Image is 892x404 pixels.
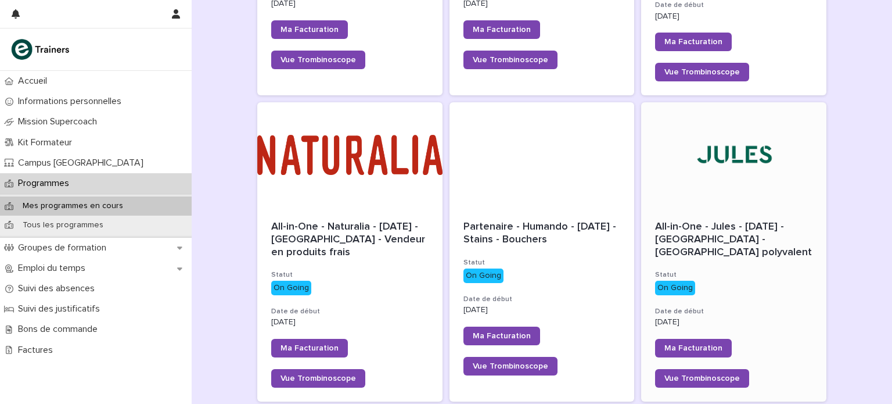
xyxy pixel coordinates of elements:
[473,56,548,64] span: Vue Trombinoscope
[13,137,81,148] p: Kit Formateur
[473,332,531,340] span: Ma Facturation
[463,327,540,345] a: Ma Facturation
[641,102,826,402] a: All-in-One - Jules - [DATE] - [GEOGRAPHIC_DATA] - [GEOGRAPHIC_DATA] polyvalentStatutOn GoingDate ...
[463,51,557,69] a: Vue Trombinoscope
[9,38,73,61] img: K0CqGN7SDeD6s4JG8KQk
[655,63,749,81] a: Vue Trombinoscope
[13,76,56,87] p: Accueil
[664,344,722,352] span: Ma Facturation
[271,20,348,39] a: Ma Facturation
[271,51,365,69] a: Vue Trombinoscope
[655,281,695,295] div: On Going
[463,258,621,267] h3: Statut
[463,295,621,304] h3: Date de début
[271,221,428,257] span: All-in-One - Naturalia - [DATE] - [GEOGRAPHIC_DATA] - Vendeur en produits frais
[271,270,429,280] h3: Statut
[271,307,429,316] h3: Date de début
[655,12,812,22] p: [DATE]
[664,374,740,382] span: Vue Trombinoscope
[655,307,812,316] h3: Date de début
[13,303,109,314] p: Suivi des justificatifs
[13,158,153,169] p: Campus [GEOGRAPHIC_DATA]
[271,281,311,295] div: On Going
[13,263,95,274] p: Emploi du temps
[257,102,443,402] a: All-in-One - Naturalia - [DATE] - [GEOGRAPHIC_DATA] - Vendeur en produits fraisStatutOn GoingDate...
[655,369,749,388] a: Vue Trombinoscope
[13,345,62,356] p: Factures
[664,68,740,76] span: Vue Trombinoscope
[13,178,78,189] p: Programmes
[463,357,557,376] a: Vue Trombinoscope
[449,102,635,402] a: Partenaire - Humando - [DATE] - Stains - BouchersStatutOn GoingDate de début[DATE]Ma FacturationV...
[271,369,365,388] a: Vue Trombinoscope
[280,56,356,64] span: Vue Trombinoscope
[13,201,132,211] p: Mes programmes en cours
[473,362,548,370] span: Vue Trombinoscope
[655,1,812,10] h3: Date de début
[655,270,812,280] h3: Statut
[271,317,429,327] p: [DATE]
[280,26,339,34] span: Ma Facturation
[664,38,722,46] span: Ma Facturation
[13,242,116,253] p: Groupes de formation
[463,305,621,315] p: [DATE]
[655,221,812,257] span: All-in-One - Jules - [DATE] - [GEOGRAPHIC_DATA] - [GEOGRAPHIC_DATA] polyvalent
[655,339,732,357] a: Ma Facturation
[655,317,812,327] p: [DATE]
[463,221,619,245] span: Partenaire - Humando - [DATE] - Stains - Bouchers
[271,339,348,357] a: Ma Facturation
[280,374,356,382] span: Vue Trombinoscope
[463,269,503,283] div: On Going
[13,283,104,294] p: Suivi des absences
[655,33,732,51] a: Ma Facturation
[473,26,531,34] span: Ma Facturation
[13,220,113,230] p: Tous les programmes
[463,20,540,39] a: Ma Facturation
[13,116,106,127] p: Mission Supercoach
[280,344,339,352] span: Ma Facturation
[13,324,107,335] p: Bons de commande
[13,96,131,107] p: Informations personnelles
